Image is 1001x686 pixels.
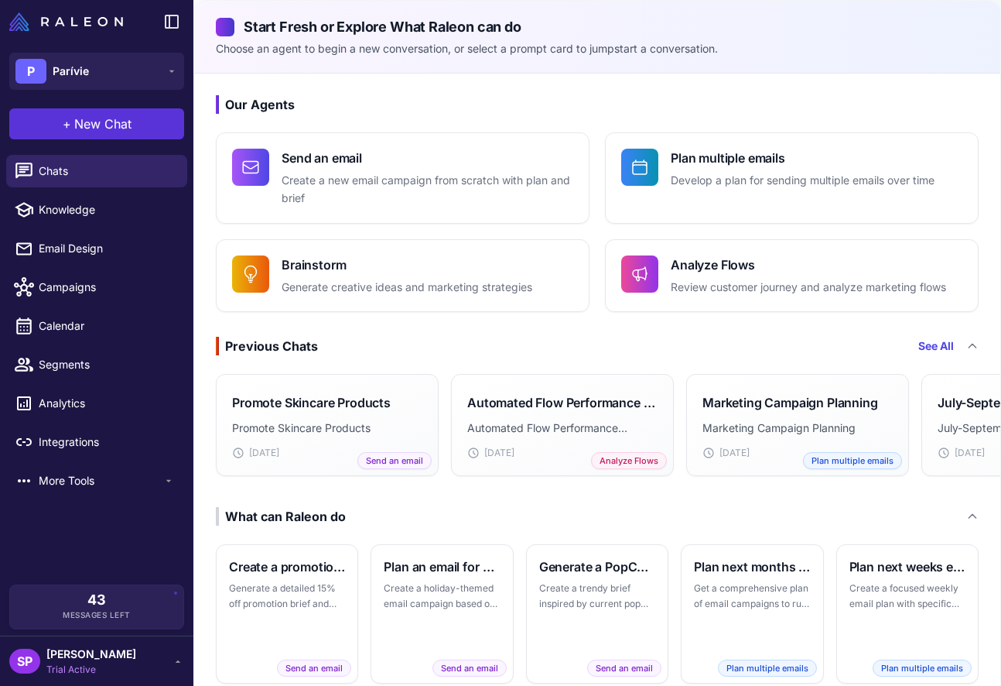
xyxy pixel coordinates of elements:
[6,232,187,265] a: Email Design
[216,239,589,313] button: BrainstormGenerate creative ideas and marketing strategies
[591,452,667,470] span: Analyze Flows
[15,59,46,84] div: P
[6,194,187,226] a: Knowledge
[232,393,391,412] h3: Promote Skincare Products
[39,163,175,180] span: Chats
[918,338,954,355] a: See All
[282,279,532,297] p: Generate creative ideas and marketing strategies
[6,155,187,187] a: Chats
[46,663,136,677] span: Trial Active
[587,660,661,677] span: Send an email
[74,115,132,133] span: New Chat
[702,446,893,460] div: [DATE]
[357,452,432,470] span: Send an email
[384,581,500,611] p: Create a holiday-themed email campaign based on the next major holiday
[671,256,946,274] h4: Analyze Flows
[432,660,507,677] span: Send an email
[702,420,893,437] p: Marketing Campaign Planning
[849,581,965,611] p: Create a focused weekly email plan with specific campaigns
[467,420,658,437] p: Automated Flow Performance Analysis
[694,581,810,611] p: Get a comprehensive plan of email campaigns to run over the next month
[39,395,175,412] span: Analytics
[605,132,979,224] button: Plan multiple emailsDevelop a plan for sending multiple emails over time
[216,95,979,114] h3: Our Agents
[87,593,106,607] span: 43
[873,660,972,677] span: Plan multiple emails
[384,557,500,576] h3: Plan an email for an upcoming holiday
[9,108,184,139] button: +New Chat
[6,310,187,342] a: Calendar
[216,507,346,526] div: What can Raleon do
[216,16,979,37] h2: Start Fresh or Explore What Raleon can do
[232,420,422,437] p: Promote Skincare Products
[39,201,175,218] span: Knowledge
[6,426,187,458] a: Integrations
[9,649,40,674] div: SP
[6,387,187,420] a: Analytics
[282,149,573,167] h4: Send an email
[836,544,979,684] button: Plan next weeks emailsCreate a focused weekly email plan with specific campaignsPlan multiple emails
[694,557,810,576] h3: Plan next months emails
[539,557,655,576] h3: Generate a PopCulture themed brief
[605,239,979,313] button: Analyze FlowsReview customer journey and analyze marketing flows
[9,12,129,31] a: Raleon Logo
[39,472,162,489] span: More Tools
[216,337,318,355] div: Previous Chats
[39,317,175,334] span: Calendar
[6,271,187,304] a: Campaigns
[671,279,946,297] p: Review customer journey and analyze marketing flows
[63,115,71,133] span: +
[467,446,658,460] div: [DATE]
[229,557,345,576] h3: Create a promotional brief and email
[671,172,934,190] p: Develop a plan for sending multiple emails over time
[681,544,823,684] button: Plan next months emailsGet a comprehensive plan of email campaigns to run over the next monthPlan...
[46,646,136,663] span: [PERSON_NAME]
[216,40,979,57] p: Choose an agent to begin a new conversation, or select a prompt card to jumpstart a conversation.
[63,609,131,621] span: Messages Left
[282,172,573,208] p: Create a new email campaign from scratch with plan and brief
[671,149,934,167] h4: Plan multiple emails
[53,63,89,80] span: Parívie
[718,660,817,677] span: Plan multiple emails
[39,356,175,373] span: Segments
[9,12,123,31] img: Raleon Logo
[803,452,902,470] span: Plan multiple emails
[9,53,184,90] button: PParívie
[216,544,358,684] button: Create a promotional brief and emailGenerate a detailed 15% off promotion brief and email designS...
[539,581,655,611] p: Create a trendy brief inspired by current pop culture trends
[229,581,345,611] p: Generate a detailed 15% off promotion brief and email design
[6,348,187,381] a: Segments
[282,256,532,274] h4: Brainstorm
[39,434,175,451] span: Integrations
[371,544,513,684] button: Plan an email for an upcoming holidayCreate a holiday-themed email campaign based on the next maj...
[277,660,351,677] span: Send an email
[232,446,422,460] div: [DATE]
[216,132,589,224] button: Send an emailCreate a new email campaign from scratch with plan and brief
[467,393,658,412] h3: Automated Flow Performance Analysis
[39,279,175,296] span: Campaigns
[849,557,965,576] h3: Plan next weeks emails
[702,393,878,412] h3: Marketing Campaign Planning
[39,240,175,257] span: Email Design
[526,544,668,684] button: Generate a PopCulture themed briefCreate a trendy brief inspired by current pop culture trendsSen...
